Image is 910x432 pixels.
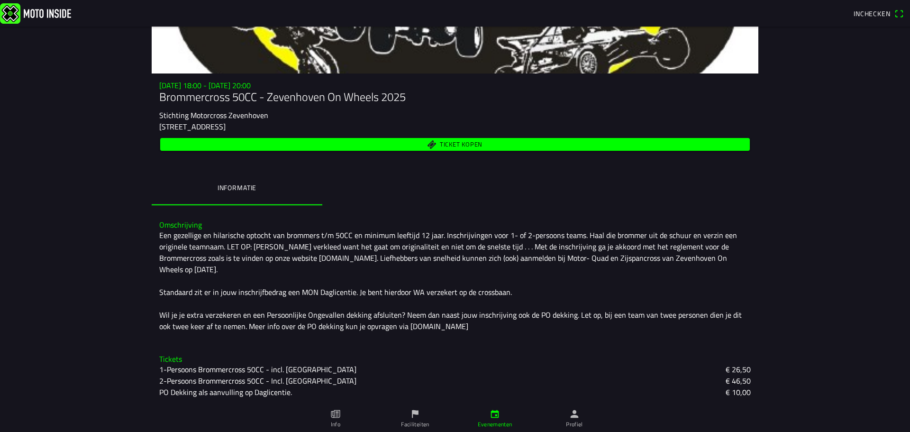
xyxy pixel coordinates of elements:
ion-label: Info [331,420,340,429]
ion-text: € 46,50 [726,375,751,386]
ion-label: Profiel [566,420,583,429]
ion-text: 1-Persoons Brommercross 50CC - incl. [GEOGRAPHIC_DATA] [159,364,356,375]
ion-text: PO Dekking als aanvulling op Daglicentie. [159,386,292,398]
span: Inchecken [854,9,891,18]
a: Incheckenqr scanner [849,5,908,21]
ion-icon: person [569,409,580,419]
h3: Omschrijving [159,221,751,230]
span: Ticket kopen [440,141,482,147]
ion-icon: flag [410,409,420,419]
ion-text: € 26,50 [726,364,751,375]
h1: Brommercross 50CC - Zevenhoven On Wheels 2025 [159,90,751,104]
ion-text: Stichting Motorcross Zevenhoven [159,110,268,121]
h3: Tickets [159,355,751,364]
ion-text: € 10,00 [726,386,751,398]
h3: [DATE] 18:00 - [DATE] 20:00 [159,81,751,90]
ion-icon: paper [330,409,341,419]
div: Een gezellige en hilarische optocht van brommers t/m 50CC en minimum leeftijd 12 jaar. Inschrijvi... [159,230,751,332]
ion-text: [STREET_ADDRESS] [159,121,226,132]
ion-text: 2-Persoons Brommercross 50CC - Incl. [GEOGRAPHIC_DATA] [159,375,356,386]
ion-label: Informatie [218,183,256,193]
ion-icon: calendar [490,409,500,419]
ion-label: Faciliteiten [401,420,429,429]
ion-label: Evenementen [478,420,512,429]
